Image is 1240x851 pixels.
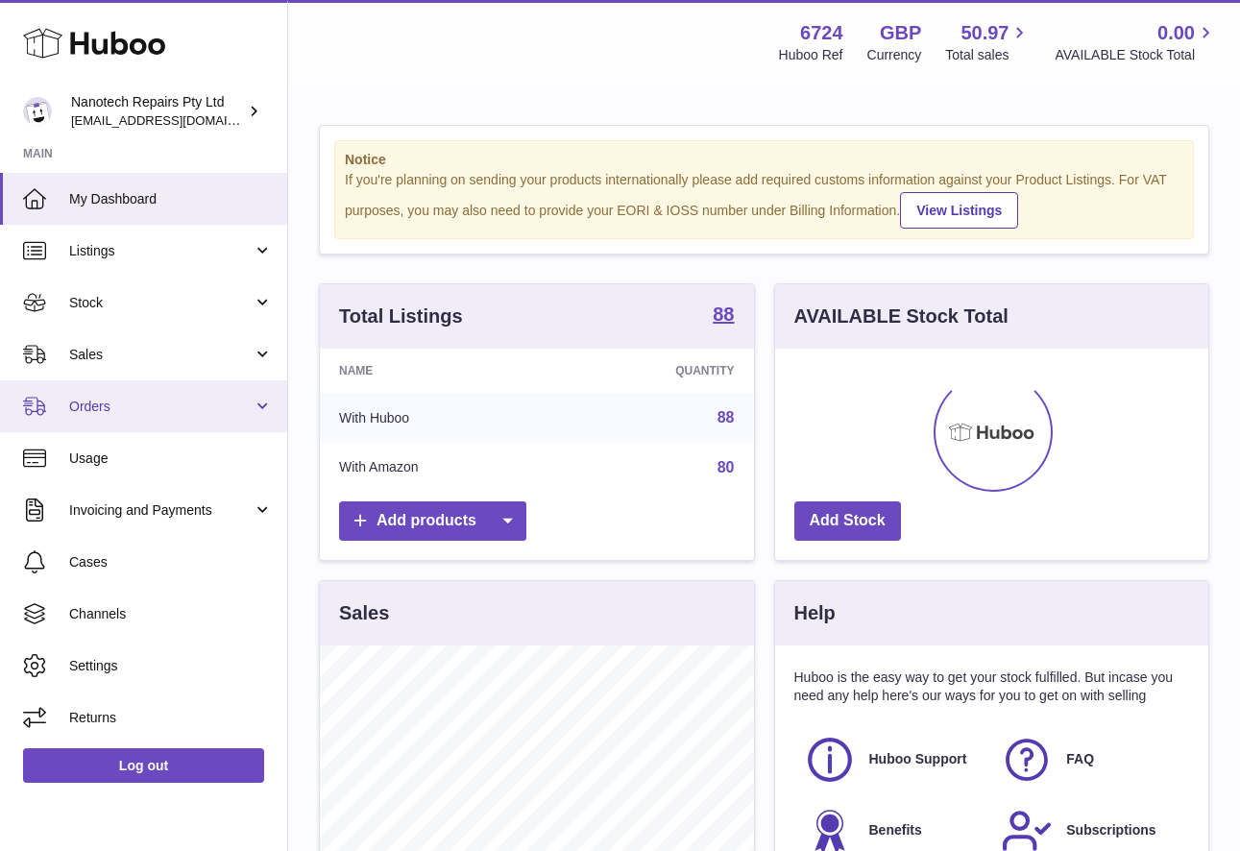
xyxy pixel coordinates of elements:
[794,669,1190,705] p: Huboo is the easy way to get your stock fulfilled. But incase you need any help here's our ways f...
[320,349,557,393] th: Name
[69,657,273,675] span: Settings
[713,304,734,328] a: 88
[1055,46,1217,64] span: AVAILABLE Stock Total
[557,349,753,393] th: Quantity
[1157,20,1195,46] span: 0.00
[1001,734,1179,786] a: FAQ
[945,20,1031,64] a: 50.97 Total sales
[23,97,52,126] img: info@nanotechrepairs.com
[339,600,389,626] h3: Sales
[945,46,1031,64] span: Total sales
[339,304,463,329] h3: Total Listings
[69,501,253,520] span: Invoicing and Payments
[69,709,273,727] span: Returns
[794,501,901,541] a: Add Stock
[867,46,922,64] div: Currency
[339,501,526,541] a: Add products
[320,443,557,493] td: With Amazon
[69,242,253,260] span: Listings
[320,393,557,443] td: With Huboo
[23,748,264,783] a: Log out
[804,734,983,786] a: Huboo Support
[869,821,922,839] span: Benefits
[880,20,921,46] strong: GBP
[1066,750,1094,768] span: FAQ
[69,190,273,208] span: My Dashboard
[69,346,253,364] span: Sales
[71,112,282,128] span: [EMAIL_ADDRESS][DOMAIN_NAME]
[1055,20,1217,64] a: 0.00 AVAILABLE Stock Total
[794,600,836,626] h3: Help
[779,46,843,64] div: Huboo Ref
[69,294,253,312] span: Stock
[1066,821,1155,839] span: Subscriptions
[800,20,843,46] strong: 6724
[960,20,1009,46] span: 50.97
[345,171,1183,229] div: If you're planning on sending your products internationally please add required customs informati...
[794,304,1009,329] h3: AVAILABLE Stock Total
[69,450,273,468] span: Usage
[69,398,253,416] span: Orders
[900,192,1018,229] a: View Listings
[69,553,273,571] span: Cases
[869,750,967,768] span: Huboo Support
[71,93,244,130] div: Nanotech Repairs Pty Ltd
[69,605,273,623] span: Channels
[345,151,1183,169] strong: Notice
[717,409,735,425] a: 88
[713,304,734,324] strong: 88
[717,459,735,475] a: 80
